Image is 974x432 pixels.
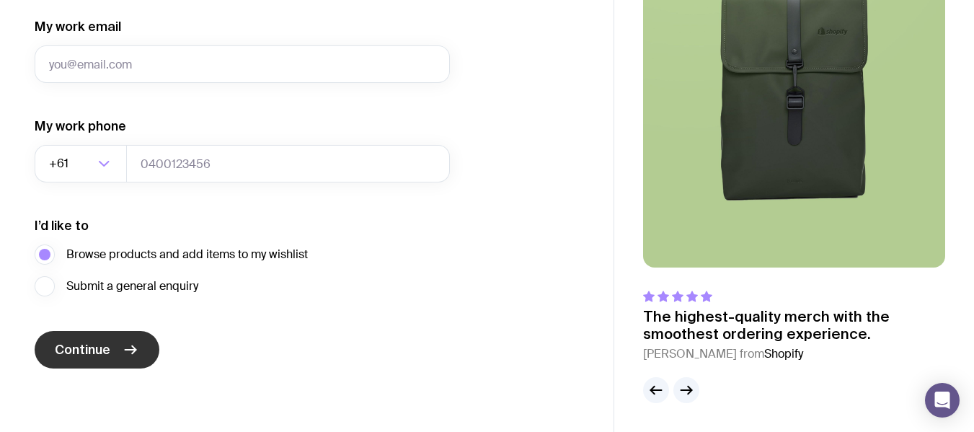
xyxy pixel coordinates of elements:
[764,346,803,361] span: Shopify
[55,341,110,358] span: Continue
[35,145,127,182] div: Search for option
[643,345,945,363] cite: [PERSON_NAME] from
[35,118,126,135] label: My work phone
[66,246,308,263] span: Browse products and add items to my wishlist
[643,308,945,343] p: The highest-quality merch with the smoothest ordering experience.
[35,331,159,369] button: Continue
[126,145,450,182] input: 0400123456
[66,278,198,295] span: Submit a general enquiry
[35,217,89,234] label: I’d like to
[35,45,450,83] input: you@email.com
[71,145,94,182] input: Search for option
[35,18,121,35] label: My work email
[925,383,960,418] div: Open Intercom Messenger
[49,145,71,182] span: +61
